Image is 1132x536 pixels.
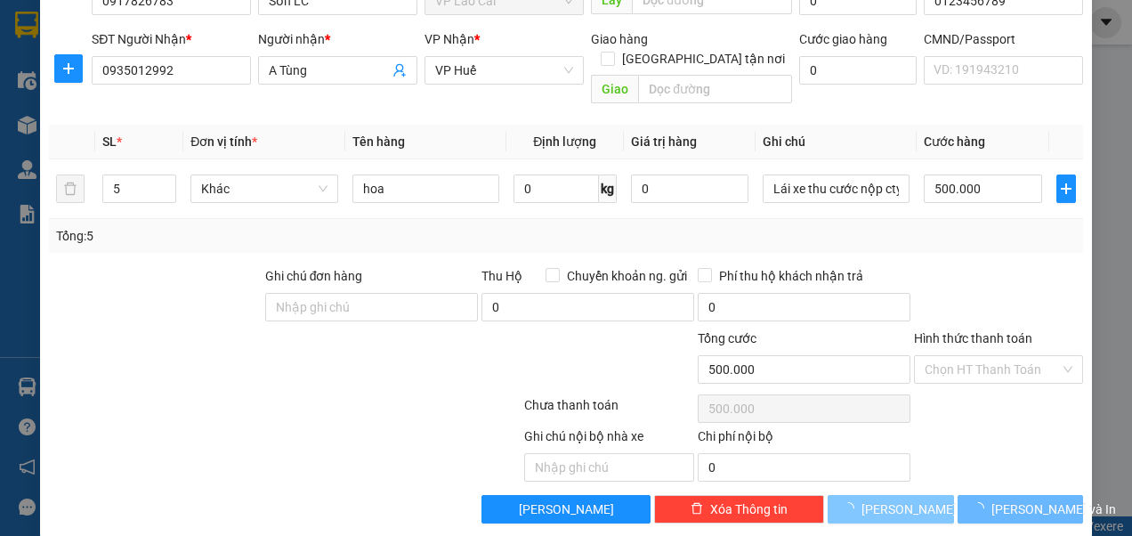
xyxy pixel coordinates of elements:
[424,32,474,46] span: VP Nhận
[201,175,327,202] span: Khác
[756,125,917,159] th: Ghi chú
[265,269,363,283] label: Ghi chú đơn hàng
[524,453,693,482] input: Nhập ghi chú
[958,495,1084,524] button: [PERSON_NAME] và In
[352,175,499,203] input: VD: Bàn, Ghế
[638,75,792,103] input: Dọc đường
[698,426,910,453] div: Chi phí nội bộ
[522,395,695,426] div: Chưa thanh toán
[698,331,756,345] span: Tổng cước
[435,57,573,84] span: VP Huế
[481,269,522,283] span: Thu Hộ
[691,502,703,516] span: delete
[481,495,651,524] button: [PERSON_NAME]
[56,226,439,246] div: Tổng: 5
[763,175,910,203] input: Ghi Chú
[799,56,917,85] input: Cước giao hàng
[265,293,478,321] input: Ghi chú đơn hàng
[631,175,748,203] input: 0
[972,502,991,515] span: loading
[591,32,648,46] span: Giao hàng
[92,29,251,49] div: SĐT Người Nhận
[102,134,117,149] span: SL
[54,54,83,83] button: plus
[631,134,697,149] span: Giá trị hàng
[861,499,957,519] span: [PERSON_NAME]
[914,331,1032,345] label: Hình thức thanh toán
[1057,182,1076,196] span: plus
[991,499,1116,519] span: [PERSON_NAME] và In
[924,134,985,149] span: Cước hàng
[352,134,405,149] span: Tên hàng
[924,29,1083,49] div: CMND/Passport
[258,29,417,49] div: Người nhận
[55,61,82,76] span: plus
[56,175,85,203] button: delete
[190,134,257,149] span: Đơn vị tính
[654,495,823,524] button: deleteXóa Thông tin
[591,75,638,103] span: Giao
[599,175,617,203] span: kg
[710,499,788,519] span: Xóa Thông tin
[842,502,861,515] span: loading
[392,63,407,77] span: user-add
[799,32,887,46] label: Cước giao hàng
[615,49,792,69] span: [GEOGRAPHIC_DATA] tận nơi
[533,134,596,149] span: Định lượng
[519,499,614,519] span: [PERSON_NAME]
[524,426,693,453] div: Ghi chú nội bộ nhà xe
[1056,175,1077,203] button: plus
[560,266,694,286] span: Chuyển khoản ng. gửi
[712,266,870,286] span: Phí thu hộ khách nhận trả
[828,495,954,524] button: [PERSON_NAME]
